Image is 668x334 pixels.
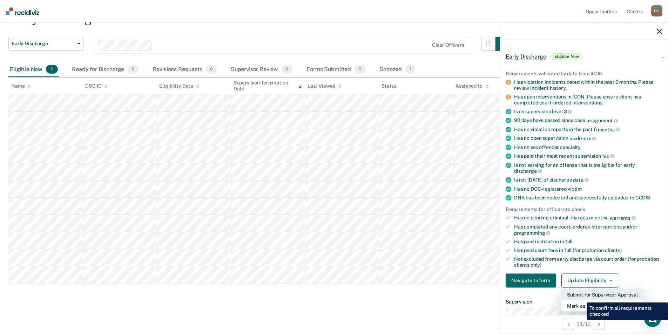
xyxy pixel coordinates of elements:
span: Eligible Now [552,53,582,60]
dt: Supervision [506,299,662,305]
div: Has no sex offender [514,144,662,150]
div: Has paid their most recent supervision [514,153,662,159]
span: 0 [355,65,365,74]
div: Is on supervision level [514,108,662,115]
button: Next Opportunity [594,319,605,330]
span: programming [514,230,550,236]
span: modifiers [569,136,596,141]
div: Open Intercom Messenger [644,310,661,327]
div: Forms Submitted [305,62,367,77]
div: Not excluded from early discharge via court order (for probation clients [514,256,662,268]
span: 11 [46,65,58,74]
div: Clear officers [432,42,464,48]
div: Eligibility Date [159,83,200,89]
div: Has no violation reports in the past 6 [514,126,662,132]
div: Requirements for officers to check [506,206,662,212]
div: Name [11,83,31,89]
img: Recidiviz [6,7,39,15]
span: warrants [610,215,636,221]
div: 90 days have passed since case [514,117,662,124]
div: Ready for Discharge [70,62,140,77]
button: Navigate to form [506,273,556,287]
div: Snoozed [378,62,417,77]
span: fee [602,153,615,159]
div: Is not serving for an offense that is ineligible for early [514,162,662,174]
span: 0 [282,65,292,74]
div: Last Viewed [308,83,342,89]
span: specialty [560,144,581,150]
div: Assigned to [456,83,488,89]
div: Requirements validated by data from ICON [506,70,662,76]
button: Update Eligibility [561,273,618,287]
div: Is not [DATE] of discharge [514,177,662,183]
button: Previous Opportunity [563,319,574,330]
div: Revisions Requests [151,62,218,77]
div: DNA has been collected and successfully uploaded to [514,195,662,200]
div: Has completed any court-ordered interventions and/or [514,224,662,236]
div: 11 / 12 [500,315,668,333]
div: DOC ID [85,83,108,89]
span: Early Discharge [12,41,75,47]
span: Early Discharge [506,53,546,60]
span: only) [531,262,541,267]
span: 1 [405,65,416,74]
div: Supervision Termination Date [234,80,302,92]
span: clients) [605,247,622,253]
div: Has no DOC-registered [514,186,662,192]
span: months [598,127,620,132]
span: date [573,177,588,183]
div: Has paid restitution in [514,239,662,245]
button: Mark as Ineligible [561,300,643,311]
span: assignment [586,118,618,123]
span: 0 [128,65,139,74]
button: Submit for Supervisor Approval [561,289,643,300]
div: Early DischargeEligible Now [500,45,668,68]
span: victim [568,186,582,191]
div: Has no pending criminal charges or active [514,215,662,221]
span: discharge [514,168,542,174]
div: Supervisor Review [229,62,294,77]
div: H H [651,5,662,16]
span: 3 [564,109,572,114]
div: Has no open supervision [514,135,662,142]
span: 0 [206,65,217,74]
a: Navigate to form link [506,273,559,287]
div: Eligible Now [8,62,59,77]
div: Has paid court fees in full (for probation [514,247,662,253]
div: Has violation incidents dated within the past 6 months. Please review incident history. [514,79,662,91]
div: Has open interventions in ICON. Please ensure client has completed court-ordered interventions. [514,94,662,106]
span: CODIS [635,195,650,200]
div: Status [382,83,397,89]
span: full [565,239,573,244]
